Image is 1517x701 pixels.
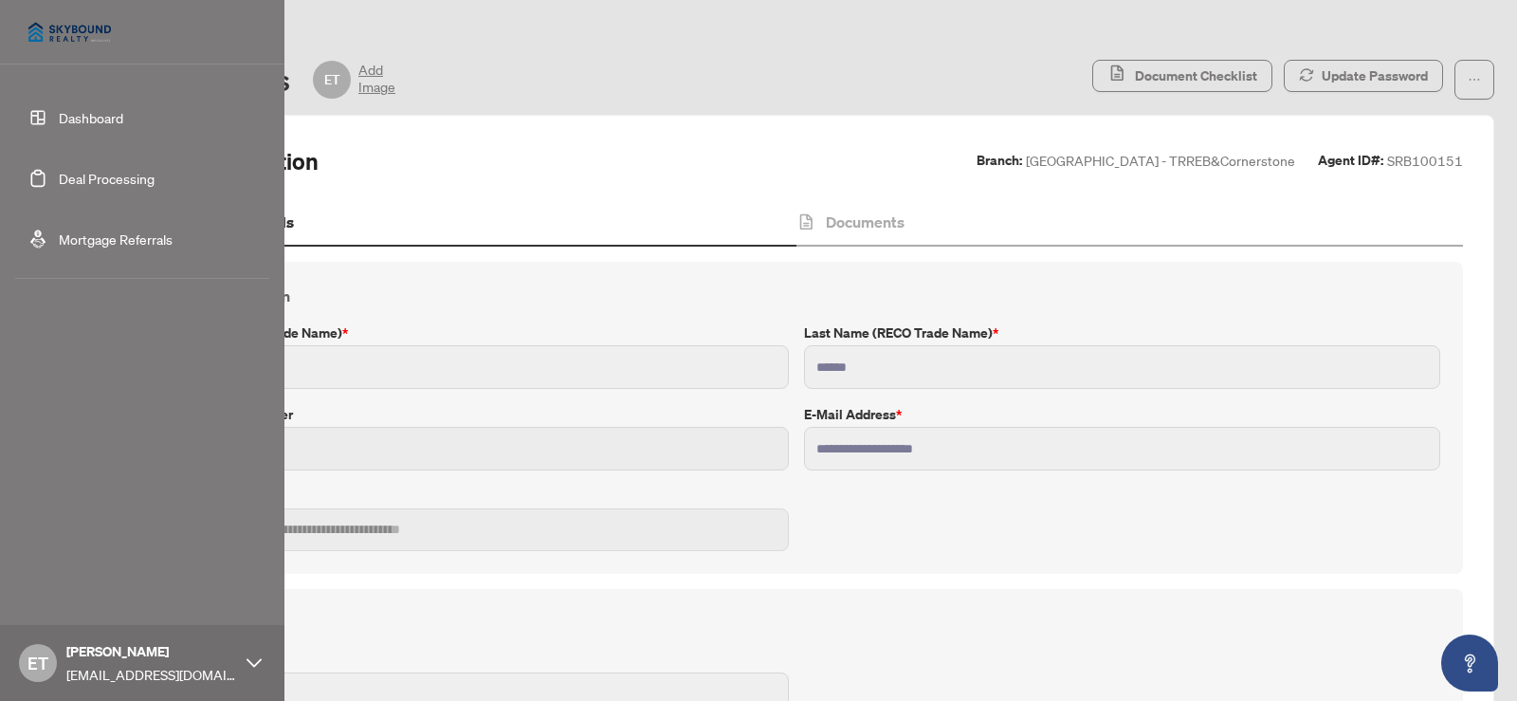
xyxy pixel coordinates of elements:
label: Agent ID#: [1318,150,1383,172]
h4: Joining Profile [153,612,1440,635]
label: Branch: [977,150,1022,172]
a: Deal Processing [59,170,155,187]
h4: Contact Information [153,285,1440,307]
label: Last Name (RECO Trade Name) [804,323,1440,343]
span: [PERSON_NAME] [66,641,237,662]
span: Update Password [1322,61,1428,91]
h4: Documents [826,211,905,233]
label: HST# [153,650,789,671]
label: First Name (RECO Trade Name) [153,323,789,343]
img: logo [15,9,124,55]
label: Primary Phone Number [153,404,789,425]
span: [GEOGRAPHIC_DATA] - TRREB&Cornerstone [1026,150,1295,172]
span: ellipsis [1468,73,1481,86]
button: Open asap [1441,635,1498,692]
span: SRB100151 [1387,150,1463,172]
label: Home Address [153,486,789,507]
a: Dashboard [59,109,123,126]
button: Update Password [1284,60,1443,92]
button: Document Checklist [1092,60,1272,92]
span: ET [27,650,48,676]
span: Document Checklist [1135,61,1257,91]
label: E-mail Address [804,404,1440,425]
span: Add Image [358,61,395,99]
span: [EMAIL_ADDRESS][DOMAIN_NAME] [66,664,237,685]
span: ET [324,69,340,90]
a: Mortgage Referrals [59,231,173,248]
